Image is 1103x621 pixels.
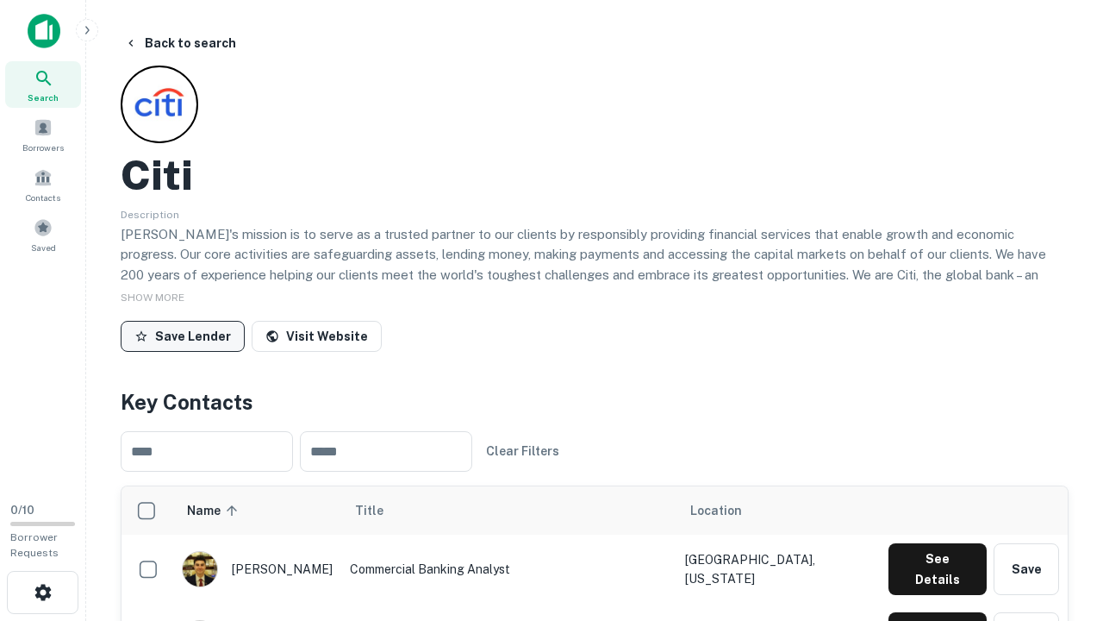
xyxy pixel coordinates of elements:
th: Name [173,486,341,535]
img: capitalize-icon.png [28,14,60,48]
h2: Citi [121,150,193,200]
a: Saved [5,211,81,258]
span: Title [355,500,406,521]
th: Location [676,486,880,535]
iframe: Chat Widget [1017,483,1103,566]
span: Description [121,209,179,221]
div: [PERSON_NAME] [182,551,333,587]
h4: Key Contacts [121,386,1069,417]
span: Borrower Requests [10,531,59,559]
span: Search [28,91,59,104]
button: Save Lender [121,321,245,352]
a: Contacts [5,161,81,208]
button: Save [994,543,1059,595]
span: SHOW MORE [121,292,184,304]
span: Borrowers [22,141,64,154]
span: Saved [31,241,56,254]
span: Name [187,500,243,521]
img: 1753279374948 [183,552,217,586]
a: Search [5,61,81,108]
button: See Details [888,543,987,595]
a: Visit Website [252,321,382,352]
p: [PERSON_NAME]'s mission is to serve as a trusted partner to our clients by responsibly providing ... [121,224,1069,326]
span: Contacts [26,191,60,204]
button: Back to search [117,28,243,59]
span: 0 / 10 [10,504,34,517]
td: Commercial Banking Analyst [341,535,676,604]
a: Borrowers [5,111,81,158]
td: [GEOGRAPHIC_DATA], [US_STATE] [676,535,880,604]
th: Title [341,486,676,535]
button: Clear Filters [479,436,566,467]
span: Location [690,500,742,521]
